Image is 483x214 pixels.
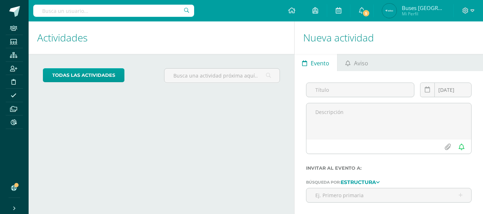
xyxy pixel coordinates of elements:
[341,179,380,184] a: Estructura
[164,69,279,83] input: Busca una actividad próxima aquí...
[420,83,471,97] input: Fecha de entrega
[337,54,376,71] a: Aviso
[402,4,445,11] span: Buses [GEOGRAPHIC_DATA]
[33,5,194,17] input: Busca un usuario...
[354,55,368,72] span: Aviso
[341,179,376,185] strong: Estructura
[362,9,370,17] span: 5
[306,180,341,185] span: Búsqueda por:
[382,4,396,18] img: fc6c33b0aa045aa3213aba2fdb094e39.png
[306,188,471,202] input: Ej. Primero primaria
[37,21,286,54] h1: Actividades
[306,165,472,171] label: Invitar al evento a:
[306,83,414,97] input: Título
[311,55,329,72] span: Evento
[402,11,445,17] span: Mi Perfil
[295,54,337,71] a: Evento
[43,68,124,82] a: todas las Actividades
[303,21,474,54] h1: Nueva actividad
